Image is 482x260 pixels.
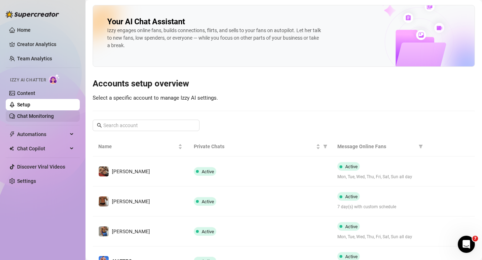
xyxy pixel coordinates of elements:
img: Chat Copilot [9,146,14,151]
span: Automations [17,129,68,140]
a: Team Analytics [17,56,52,61]
a: Creator Analytics [17,39,74,50]
input: Search account [103,121,190,129]
a: Chat Monitoring [17,113,54,119]
iframe: Intercom live chat [458,236,475,253]
th: Private Chats [188,137,331,156]
span: 7 [472,236,478,241]
span: [PERSON_NAME] [112,169,150,174]
span: filter [323,144,327,149]
span: filter [322,141,329,152]
a: Discover Viral Videos [17,164,65,170]
span: filter [417,141,424,152]
img: AI Chatter [49,74,60,84]
span: thunderbolt [9,131,15,137]
span: [PERSON_NAME] [112,199,150,204]
span: [PERSON_NAME] [112,229,150,234]
a: Setup [17,102,30,107]
span: Select a specific account to manage Izzy AI settings. [93,95,218,101]
span: Mon, Tue, Wed, Thu, Fri, Sat, Sun all day [337,234,421,240]
a: Content [17,90,35,96]
img: Dylan [99,166,109,176]
span: Private Chats [194,142,314,150]
span: Izzy AI Chatter [10,77,46,84]
img: logo-BBDzfeDw.svg [6,11,59,18]
span: Message Online Fans [337,142,416,150]
img: Anthony [99,196,109,206]
span: filter [419,144,423,149]
span: Active [345,164,358,169]
span: search [97,123,102,128]
span: Name [98,142,177,150]
span: Active [202,229,214,234]
img: 𝙆𝙀𝙑𝙄𝙉 [99,226,109,236]
span: Chat Copilot [17,143,68,154]
span: Active [202,199,214,204]
div: Izzy engages online fans, builds connections, flirts, and sells to your fans on autopilot. Let he... [107,27,321,49]
span: Active [345,254,358,259]
h2: Your AI Chat Assistant [107,17,185,27]
a: Home [17,27,31,33]
a: Settings [17,178,36,184]
th: Name [93,137,188,156]
span: Mon, Tue, Wed, Thu, Fri, Sat, Sun all day [337,174,421,180]
span: 7 day(s) with custom schedule [337,204,421,210]
h3: Accounts setup overview [93,78,475,90]
span: Active [345,194,358,199]
span: Active [202,169,214,174]
span: Active [345,224,358,229]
